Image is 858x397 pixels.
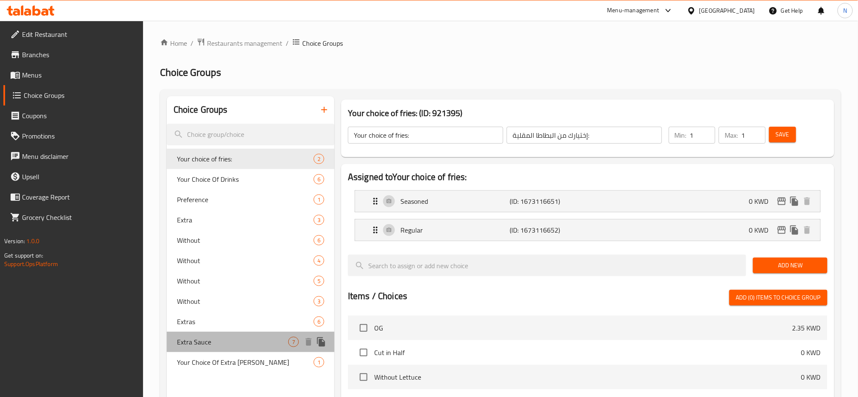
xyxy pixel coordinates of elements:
span: Select choice [355,344,372,361]
div: Without5 [167,271,334,291]
div: Extra3 [167,210,334,230]
button: edit [775,195,788,208]
p: 0 KWD [801,347,821,358]
span: N [843,6,847,15]
h2: Assigned to Your choice of fries: [348,171,828,183]
span: Cut in Half [374,347,801,358]
span: Add (0) items to choice group [736,292,821,303]
button: Add New [753,258,827,273]
div: Choices [314,357,324,367]
span: Preference [177,194,314,205]
span: Extra [177,215,314,225]
div: Extras6 [167,311,334,332]
span: Menus [22,70,137,80]
span: Branches [22,50,137,60]
span: Choice Groups [24,90,137,100]
button: delete [302,336,315,348]
h2: Choice Groups [174,103,228,116]
div: Choices [314,255,324,266]
span: Without [177,276,314,286]
div: Choices [314,296,324,306]
span: 6 [314,175,324,183]
div: Expand [355,191,820,212]
span: Save [776,129,789,140]
a: Choice Groups [3,85,143,105]
span: Upsell [22,172,137,182]
button: edit [775,224,788,236]
div: Choices [314,215,324,225]
div: Choices [314,276,324,286]
a: Restaurants management [197,38,282,49]
div: Your Choice Of Drinks6 [167,169,334,189]
span: Coverage Report [22,192,137,202]
p: Seasoned [400,196,510,206]
a: Grocery Checklist [3,207,143,228]
span: 1 [314,196,324,204]
div: Choices [314,316,324,327]
li: Expand [348,216,828,244]
a: Menus [3,65,143,85]
div: Preference1 [167,189,334,210]
div: Your Choice Of Extra [PERSON_NAME]1 [167,352,334,372]
span: 1.0.0 [26,236,39,247]
a: Menu disclaimer [3,146,143,167]
span: Your Choice Of Extra [PERSON_NAME] [177,357,314,367]
span: 3 [314,216,324,224]
span: Without [177,235,314,245]
div: Extra Sauce7deleteduplicate [167,332,334,352]
input: search [348,255,746,276]
h2: Items / Choices [348,290,407,303]
span: Choice Groups [302,38,343,48]
span: Version: [4,236,25,247]
li: Expand [348,187,828,216]
a: Upsell [3,167,143,187]
span: 1 [314,358,324,366]
a: Support.OpsPlatform [4,258,58,269]
a: Promotions [3,126,143,146]
li: / [286,38,289,48]
a: Coupons [3,105,143,126]
a: Home [160,38,187,48]
button: duplicate [788,195,801,208]
span: 5 [314,277,324,285]
p: (ID: 1673116651) [510,196,583,206]
button: Add (0) items to choice group [729,290,828,305]
span: Coupons [22,111,137,121]
span: Extras [177,316,314,327]
span: Your Choice Of Drinks [177,174,314,184]
span: Without Lettuce [374,372,801,382]
span: Choice Groups [160,63,221,82]
span: Select choice [355,368,372,386]
button: delete [801,195,814,208]
div: Menu-management [607,6,659,16]
h3: Your choice of fries: (ID: 921395) [348,106,828,120]
p: (ID: 1673116652) [510,225,583,235]
button: Save [769,127,796,142]
span: Add New [760,260,820,271]
span: Select choice [355,319,372,337]
span: 6 [314,236,324,244]
a: Coverage Report [3,187,143,207]
p: Max: [725,130,738,140]
span: OG [374,323,792,333]
div: Choices [314,235,324,245]
li: / [190,38,193,48]
p: Regular [400,225,510,235]
p: 0 KWD [749,196,775,206]
p: Min: [675,130,687,140]
span: 6 [314,318,324,326]
span: 4 [314,257,324,265]
span: Grocery Checklist [22,212,137,222]
span: 3 [314,297,324,305]
div: Choices [314,174,324,184]
span: Edit Restaurant [22,29,137,39]
p: 0 KWD [749,225,775,235]
button: duplicate [788,224,801,236]
div: Without4 [167,250,334,271]
span: Promotions [22,131,137,141]
span: Menu disclaimer [22,151,137,161]
div: Without6 [167,230,334,250]
div: Without3 [167,291,334,311]
nav: breadcrumb [160,38,841,49]
div: Your choice of fries:2 [167,149,334,169]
